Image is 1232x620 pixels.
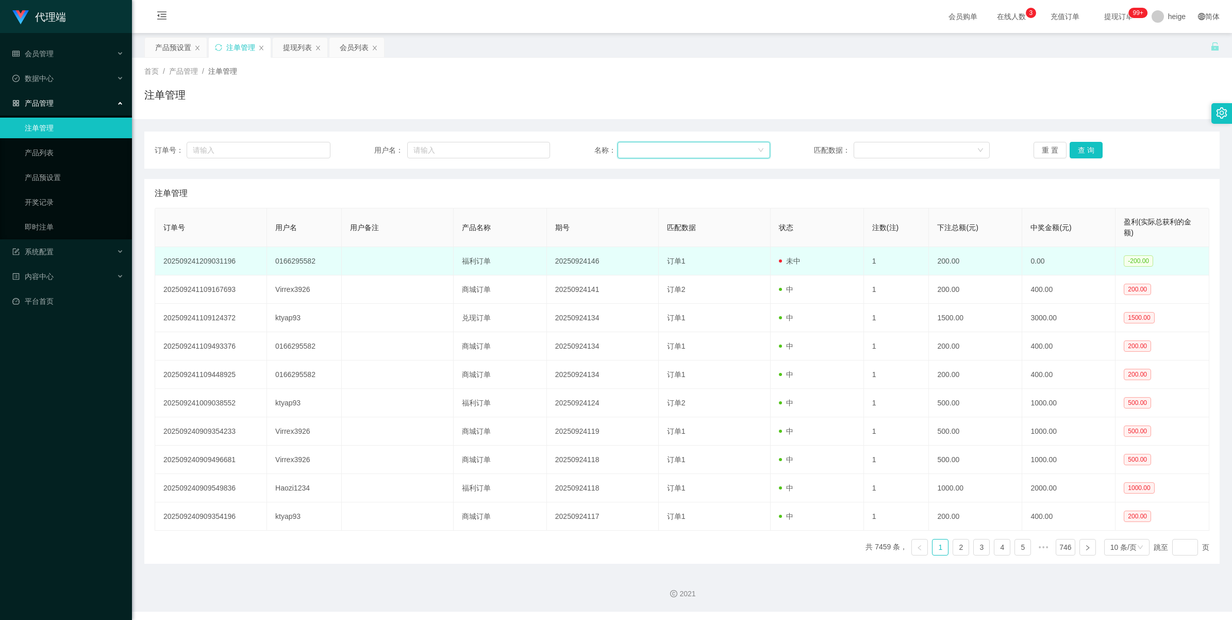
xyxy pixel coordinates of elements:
[929,417,1022,446] td: 500.00
[155,275,267,304] td: 202509241109167693
[454,247,547,275] td: 福利订单
[1124,511,1151,522] span: 200.00
[929,389,1022,417] td: 500.00
[155,474,267,502] td: 202509240909549836
[1124,482,1154,494] span: 1000.00
[12,12,66,21] a: 代理端
[12,10,29,25] img: logo.9652507e.png
[953,540,969,555] a: 2
[864,247,929,275] td: 1
[667,484,686,492] span: 订单1
[267,247,342,275] td: 0166295582
[864,304,929,332] td: 1
[1045,13,1085,20] span: 充值订单
[12,273,20,280] i: 图标: profile
[937,223,978,232] span: 下注总额(元)
[35,1,66,34] h1: 代理端
[1124,397,1151,409] span: 500.00
[12,100,20,107] i: 图标: appstore-o
[454,389,547,417] td: 福利订单
[1124,369,1151,380] span: 200.00
[667,399,686,407] span: 订单2
[1129,8,1147,18] sup: 1203
[864,446,929,474] td: 1
[1070,142,1103,158] button: 查 询
[1056,539,1075,556] li: 746
[407,142,550,158] input: 请输入
[155,361,267,389] td: 202509241109448925
[155,389,267,417] td: 202509241009038552
[1022,389,1116,417] td: 1000.00
[155,187,188,200] span: 注单管理
[1198,13,1205,20] i: 图标: global
[454,332,547,361] td: 商城订单
[974,540,989,555] a: 3
[267,502,342,531] td: ktyap93
[163,67,165,75] span: /
[667,285,686,293] span: 订单2
[454,361,547,389] td: 商城订单
[25,142,124,163] a: 产品列表
[1022,474,1116,502] td: 2000.00
[1154,539,1209,556] div: 跳至 页
[12,99,54,107] span: 产品管理
[1085,545,1091,551] i: 图标: right
[144,87,186,103] h1: 注单管理
[208,67,237,75] span: 注单管理
[667,257,686,265] span: 订单1
[1030,223,1071,232] span: 中奖金额(元)
[547,502,659,531] td: 20250924117
[547,474,659,502] td: 20250924118
[933,540,948,555] a: 1
[547,389,659,417] td: 20250924124
[1022,304,1116,332] td: 3000.00
[667,370,686,379] span: 订单1
[226,38,255,57] div: 注单管理
[779,512,793,520] span: 中
[454,474,547,502] td: 福利订单
[12,272,54,281] span: 内容中心
[594,145,618,156] span: 名称：
[547,446,659,474] td: 20250924118
[929,361,1022,389] td: 200.00
[144,1,179,34] i: 图标: menu-fold
[864,389,929,417] td: 1
[12,74,54,83] span: 数据中心
[267,275,342,304] td: Virrex3926
[1022,247,1116,275] td: 0.00
[779,223,793,232] span: 状态
[267,304,342,332] td: ktyap93
[155,247,267,275] td: 202509241209031196
[1210,42,1220,51] i: 图标: unlock
[1015,540,1030,555] a: 5
[1035,539,1052,556] li: 向后 5 页
[169,67,198,75] span: 产品管理
[1137,544,1143,551] i: 图标: down
[454,275,547,304] td: 商城订单
[1124,284,1151,295] span: 200.00
[25,192,124,213] a: 开奖记录
[911,539,928,556] li: 上一页
[929,474,1022,502] td: 1000.00
[215,44,222,51] i: 图标: sync
[1110,540,1137,555] div: 10 条/页
[864,361,929,389] td: 1
[267,332,342,361] td: 0166295582
[1099,13,1138,20] span: 提现订单
[155,145,187,156] span: 订单号：
[929,304,1022,332] td: 1500.00
[155,304,267,332] td: 202509241109124372
[1029,8,1033,18] p: 3
[917,545,923,551] i: 图标: left
[155,417,267,446] td: 202509240909354233
[283,38,312,57] div: 提现列表
[667,223,696,232] span: 匹配数据
[977,147,984,154] i: 图标: down
[994,540,1010,555] a: 4
[340,38,369,57] div: 会员列表
[929,446,1022,474] td: 500.00
[267,389,342,417] td: ktyap93
[1022,332,1116,361] td: 400.00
